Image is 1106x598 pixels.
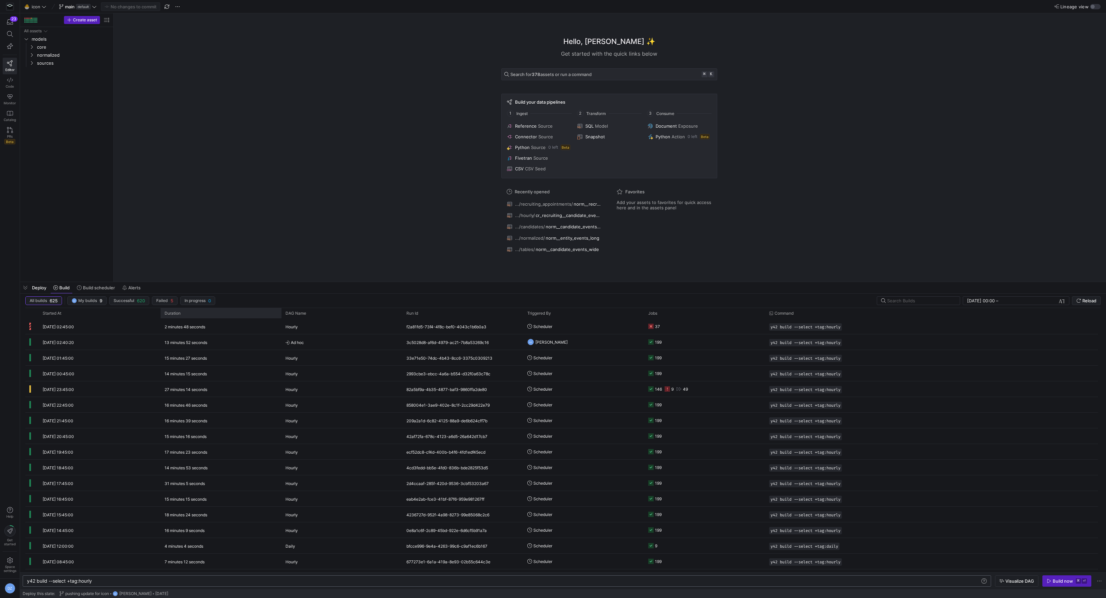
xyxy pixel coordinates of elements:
span: pushing update for icon [65,591,109,596]
span: Run Id [406,311,418,316]
span: Hourly [285,319,298,335]
button: Build scheduler [74,282,118,293]
div: 199 [655,460,662,475]
span: Python [515,145,530,150]
span: y42 build --select +tag:hourly [771,356,840,361]
div: f2a81fd5-73f4-4f8c-bef0-4043c1b6b0a3 [402,319,523,334]
button: .../normalized/norm__entity_events_long [505,234,603,242]
span: Started At [43,311,61,316]
span: [DATE] [155,591,168,596]
div: 199 [655,475,662,491]
div: Press SPACE to select this row. [25,460,1098,475]
div: 4cd3fedd-bb5e-4fd0-836b-bde2825f53d5 [402,460,523,475]
y42-duration: 17 minutes 23 seconds [165,450,207,455]
span: 9 [100,298,102,303]
div: Press SPACE to select this row. [25,475,1098,491]
span: 0 left [688,134,697,139]
span: DAG Name [285,311,306,316]
a: Spacesettings [3,554,17,576]
span: .../normalized/ [515,235,545,241]
button: Alerts [119,282,144,293]
div: Press SPACE to select this row. [23,51,111,59]
span: 5 [171,298,173,303]
span: Editor [5,68,15,72]
a: Monitor [3,91,17,108]
span: y42 build --select +tag:hourly [771,403,840,408]
span: Scheduler [533,491,552,507]
div: 209a2a1d-6c82-4125-88a9-de6b624cff7b [402,413,523,428]
button: CSVCSV Seed [506,165,572,173]
span: y42 build --select +tag:hourly [771,419,840,423]
span: cr_recruiting__candidate_events_wide_long [536,213,602,218]
span: sources [37,59,110,67]
button: Failed5 [152,296,178,305]
y42-duration: 16 minutes 9 seconds [165,528,205,533]
div: Press SPACE to select this row. [23,59,111,67]
div: Press SPACE to select this row. [25,507,1098,522]
y42-duration: 2 minutes 48 seconds [165,324,205,329]
span: Lineage view [1060,4,1089,9]
div: Press SPACE to select this row. [25,366,1098,381]
span: Hourly [285,413,298,429]
span: Hourly [285,507,298,523]
span: [DATE] 15:45:00 [43,512,73,517]
div: Get started with the quick links below [501,50,717,58]
span: Source [531,145,546,150]
button: Reload [1072,296,1101,305]
span: – [996,298,998,303]
button: ReferenceSource [506,122,572,130]
span: Failed [156,298,168,303]
span: [DATE] 08:45:00 [43,559,74,564]
span: [DATE] 02:45:00 [43,324,74,329]
div: Press SPACE to select this row. [25,444,1098,460]
span: norm__entity_events_long [546,235,599,241]
input: Start datetime [967,298,995,303]
span: Scheduler [533,538,552,554]
button: Getstarted [3,523,17,549]
div: 49 [683,381,688,397]
span: Model [595,123,608,129]
div: 199 [655,397,662,413]
button: Successful620 [109,296,149,305]
span: Add your assets to favorites for quick access here and in the assets panel [617,200,712,210]
span: [DATE] 22:45:00 [43,403,74,408]
span: Scheduler [533,428,552,444]
span: Help [6,514,14,518]
span: Search for assets or run a command [510,72,592,77]
span: Ad hoc [285,335,398,350]
span: y42 build --select +tag:hourly [771,434,840,439]
strong: 378 [532,72,540,77]
div: eab4e2ab-fce3-41bf-87f6-959e981267ff [402,491,523,506]
span: [DATE] 20:45:00 [43,434,74,439]
a: PRsBeta [3,124,17,147]
span: CSV [515,166,524,171]
div: 858004e1-3ae9-402e-8c1f-2cc29d422e79 [402,397,523,412]
span: Source [538,123,553,129]
span: norm__recruiting_appointment_facts [574,201,602,207]
y42-duration: 16 minutes 46 seconds [165,403,207,408]
button: Visualize DAG [995,575,1038,587]
div: ecf52dc8-cf4d-400b-b4f6-4fd1edf45ecd [402,444,523,459]
span: [DATE] 01:45:00 [43,356,74,361]
div: 37 [655,319,660,334]
div: Press SPACE to select this row. [25,522,1098,538]
button: SQLModel [576,122,642,130]
span: Source [538,134,553,139]
button: DZMy builds9 [67,296,107,305]
button: DZ [3,581,17,595]
span: y42 build --select +tag:hourly [771,387,840,392]
div: 9 [655,538,657,554]
div: Press SPACE to select this row. [23,35,111,43]
div: 199 [655,366,662,381]
span: In progress [185,298,206,303]
div: All assets [24,29,42,33]
y42-duration: 15 minutes 15 seconds [165,497,207,502]
span: PRs [7,134,13,138]
span: Hourly [285,554,298,570]
button: 23 [3,16,17,28]
span: Scheduler [533,522,552,538]
span: Beta [4,139,15,144]
div: 199 [655,334,662,350]
div: Press SPACE to select this row. [25,413,1098,428]
span: Beta [700,134,710,139]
